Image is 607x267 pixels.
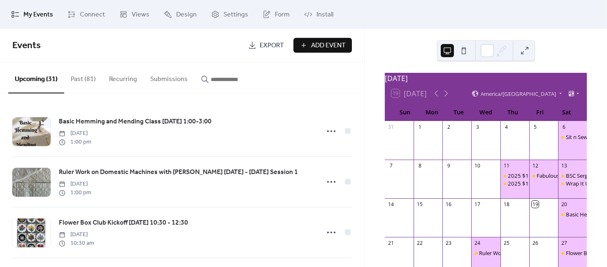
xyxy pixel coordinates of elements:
[474,201,481,208] div: 17
[560,239,567,246] div: 27
[445,123,452,130] div: 2
[416,162,423,169] div: 8
[144,62,194,93] button: Submissions
[256,3,296,26] a: Form
[558,249,587,257] div: Flower Box Club Kickoff Sept 27 10:30 - 12:30
[532,201,539,208] div: 19
[59,167,298,177] span: Ruler Work on Domestic Machines with [PERSON_NAME] [DATE] - [DATE] Session 1
[388,123,395,130] div: 31
[293,38,352,53] button: Add Event
[59,138,91,146] span: 1:00 pm
[8,62,64,93] button: Upcoming (31)
[388,162,395,169] div: 7
[158,3,203,26] a: Design
[472,104,500,121] div: Wed
[481,91,556,96] span: America/[GEOGRAPHIC_DATA]
[526,104,554,121] div: Fri
[59,218,188,228] span: Flower Box Club Kickoff [DATE] 10:30 - 12:30
[558,211,587,218] div: Basic Hemming and Mending Class Sept 20 2025 1:00-3:00
[59,230,94,239] span: [DATE]
[560,162,567,169] div: 13
[532,123,539,130] div: 5
[499,104,526,121] div: Thu
[474,239,481,246] div: 24
[471,249,500,257] div: Ruler Work on Domestic Machines with Marsha Sept 24th - Oct 29 Session 1
[419,104,446,121] div: Mon
[388,201,395,208] div: 14
[558,172,587,179] div: BSC Serger Club - Sept 13 10:30 - 12:30
[205,3,254,26] a: Settings
[558,133,587,141] div: Sit n Sew Sat Sept 6 10:00 - 3:30
[242,38,290,53] a: Export
[532,162,539,169] div: 12
[529,172,558,179] div: Fabulous Fridays W/Dyann Sept 12 10:30 - 3:30
[23,10,53,20] span: My Events
[59,167,298,178] a: Ruler Work on Domestic Machines with [PERSON_NAME] [DATE] - [DATE] Session 1
[503,162,510,169] div: 11
[560,201,567,208] div: 20
[64,62,102,93] button: Past (81)
[12,37,41,55] span: Events
[59,129,91,138] span: [DATE]
[132,10,149,20] span: Views
[5,3,59,26] a: My Events
[416,201,423,208] div: 15
[500,172,529,179] div: 2025 $15 Sampler Month 5 - Sept 11 10:30 (AM Session)
[560,123,567,130] div: 6
[416,123,423,130] div: 1
[59,180,91,188] span: [DATE]
[503,123,510,130] div: 4
[59,239,94,248] span: 10:30 am
[558,180,587,187] div: Wrap It Up in Love Pillow Wrap In Store Class - Sept 13 1:00 - 4:00
[503,239,510,246] div: 25
[391,104,419,121] div: Sun
[388,239,395,246] div: 21
[176,10,197,20] span: Design
[500,180,529,187] div: 2025 $15 Sampler Month 5 - Sept 11 2:00 (PM Session)
[59,218,188,228] a: Flower Box Club Kickoff [DATE] 10:30 - 12:30
[445,201,452,208] div: 16
[445,104,472,121] div: Tue
[445,239,452,246] div: 23
[113,3,156,26] a: Views
[316,10,333,20] span: Install
[275,10,290,20] span: Form
[385,73,587,84] div: [DATE]
[445,162,452,169] div: 9
[553,104,580,121] div: Sat
[311,41,346,51] span: Add Event
[59,188,91,197] span: 1:00 pm
[298,3,340,26] a: Install
[61,3,111,26] a: Connect
[416,239,423,246] div: 22
[532,239,539,246] div: 26
[59,116,212,127] a: Basic Hemming and Mending Class [DATE] 1:00-3:00
[80,10,105,20] span: Connect
[260,41,284,51] span: Export
[503,201,510,208] div: 18
[474,162,481,169] div: 10
[223,10,248,20] span: Settings
[474,123,481,130] div: 3
[102,62,144,93] button: Recurring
